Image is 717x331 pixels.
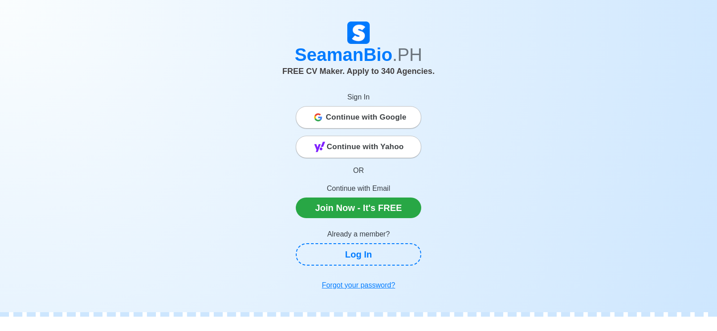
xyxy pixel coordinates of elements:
span: Continue with Google [326,108,406,126]
img: Logo [347,21,370,44]
button: Continue with Google [296,106,421,129]
u: Forgot your password? [322,281,395,289]
p: OR [296,165,421,176]
p: Continue with Email [296,183,421,194]
p: Already a member? [296,229,421,240]
button: Continue with Yahoo [296,136,421,158]
h1: SeamanBio [110,44,607,65]
p: Sign In [296,92,421,103]
a: Log In [296,243,421,266]
a: Forgot your password? [296,276,421,294]
a: Join Now - It's FREE [296,198,421,218]
span: Continue with Yahoo [327,138,404,156]
span: .PH [393,45,423,64]
span: FREE CV Maker. Apply to 340 Agencies. [282,67,435,76]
